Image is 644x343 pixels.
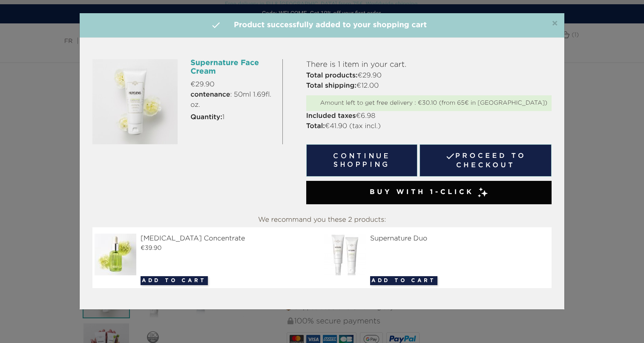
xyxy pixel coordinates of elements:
strong: contenance [190,91,230,98]
div: €39.90 [95,244,320,253]
p: €29.90 [190,80,276,90]
p: There is 1 item in your cart. [306,59,552,71]
span: : 50ml 1.69fl. oz. [190,90,276,110]
div: Supernature Duo [324,234,549,244]
p: €41.90 (tax incl.) [306,121,552,131]
p: €29.90 [306,71,552,81]
div: Amount left to get free delivery : €30.10 (from 65€ in [GEOGRAPHIC_DATA]) [310,100,547,107]
span: × [552,19,558,29]
button: Continue shopping [306,144,418,177]
button: Add to cart [370,276,437,285]
p: €6.98 [306,111,552,121]
strong: Total shipping: [306,83,356,89]
h6: Supernature Face Cream [190,59,276,76]
img: Supernature Duo [324,234,369,275]
strong: Included taxes [306,113,356,120]
strong: Quantity: [190,114,222,121]
a: Proceed to checkout [420,144,552,177]
strong: Total products: [306,72,358,79]
p: 1 [190,112,276,123]
i:  [211,20,221,30]
button: Close [552,19,558,29]
button: Add to cart [141,276,208,285]
div: We recommand you these 2 products: [92,213,552,227]
img: Hyaluronic Acid Concentrate [95,234,140,275]
p: €12.00 [306,81,552,91]
div: [MEDICAL_DATA] Concentrate [95,234,320,244]
h4: Product successfully added to your shopping cart [86,20,558,31]
strong: Total: [306,123,325,130]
